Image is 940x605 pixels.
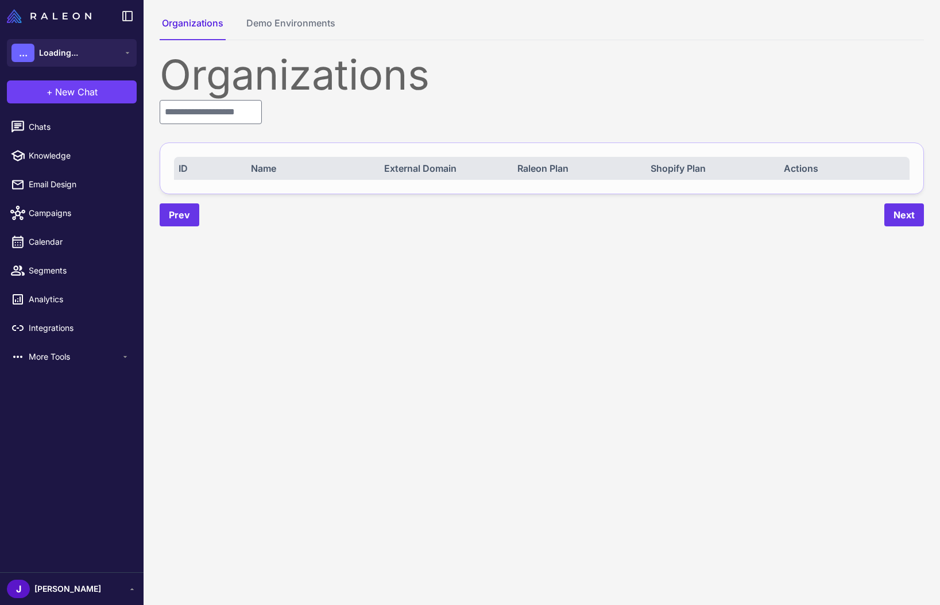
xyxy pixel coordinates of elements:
a: Analytics [5,287,139,311]
span: New Chat [55,85,98,99]
a: Email Design [5,172,139,196]
span: Calendar [29,236,130,248]
a: Integrations [5,316,139,340]
span: Segments [29,264,130,277]
span: Analytics [29,293,130,306]
span: Email Design [29,178,130,191]
span: Knowledge [29,149,130,162]
a: Campaigns [5,201,139,225]
span: + [47,85,53,99]
span: [PERSON_NAME] [34,583,101,595]
div: External Domain [384,161,505,175]
a: Chats [5,115,139,139]
div: J [7,580,30,598]
button: ...Loading... [7,39,137,67]
div: Shopify Plan [651,161,772,175]
span: Integrations [29,322,130,334]
a: Calendar [5,230,139,254]
button: Organizations [160,16,226,40]
button: Next [884,203,924,226]
span: Campaigns [29,207,130,219]
div: Actions [784,161,905,175]
span: Loading... [39,47,78,59]
a: Segments [5,259,139,283]
span: Chats [29,121,130,133]
button: Prev [160,203,199,226]
div: Organizations [160,54,924,95]
button: Demo Environments [244,16,338,40]
a: Raleon Logo [7,9,96,23]
button: +New Chat [7,80,137,103]
img: Raleon Logo [7,9,91,23]
a: Knowledge [5,144,139,168]
div: Name [251,161,372,175]
span: More Tools [29,350,121,363]
div: Raleon Plan [517,161,639,175]
div: ... [11,44,34,62]
div: ID [179,161,239,175]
